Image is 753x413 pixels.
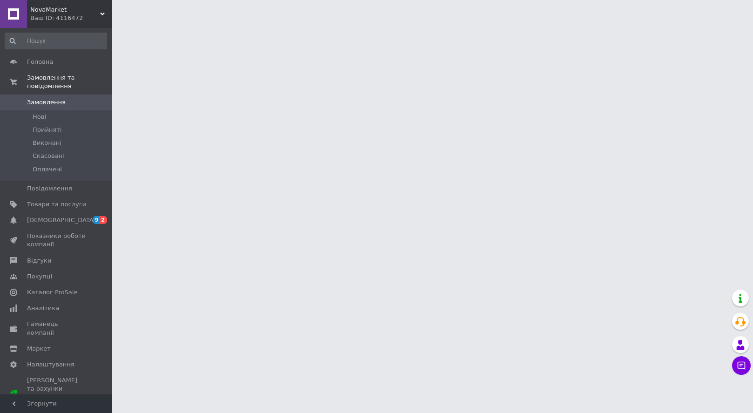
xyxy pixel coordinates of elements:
[27,376,86,410] span: [PERSON_NAME] та рахунки
[33,126,61,134] span: Прийняті
[33,139,61,147] span: Виконані
[732,356,751,375] button: Чат з покупцем
[27,272,52,281] span: Покупці
[27,288,77,297] span: Каталог ProSale
[30,6,100,14] span: NovaMarket
[27,360,75,369] span: Налаштування
[27,98,66,107] span: Замовлення
[27,58,53,66] span: Головна
[93,216,100,224] span: 9
[33,165,62,174] span: Оплачені
[33,113,46,121] span: Нові
[27,232,86,249] span: Показники роботи компанії
[27,200,86,209] span: Товари та послуги
[27,74,112,90] span: Замовлення та повідомлення
[27,304,59,312] span: Аналітика
[5,33,107,49] input: Пошук
[27,184,72,193] span: Повідомлення
[27,257,51,265] span: Відгуки
[27,216,96,224] span: [DEMOGRAPHIC_DATA]
[33,152,64,160] span: Скасовані
[27,345,51,353] span: Маркет
[100,216,107,224] span: 2
[30,14,112,22] div: Ваш ID: 4116472
[27,393,86,410] div: Prom мікс 1000 (3 місяці)
[27,320,86,337] span: Гаманець компанії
